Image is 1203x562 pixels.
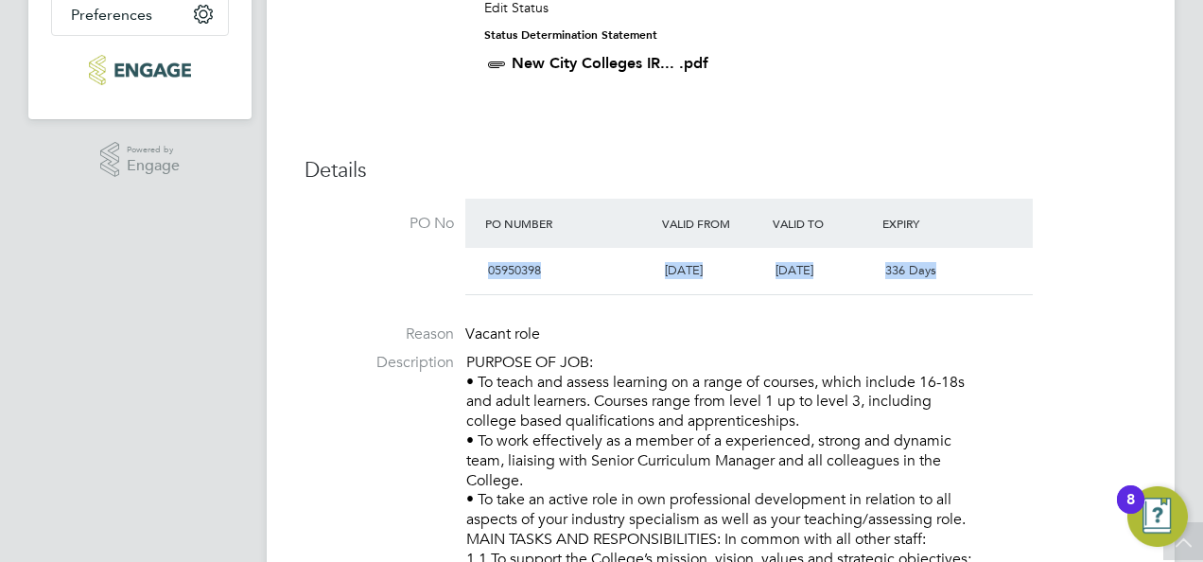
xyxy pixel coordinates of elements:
[878,206,988,240] div: Expiry
[100,142,181,178] a: Powered byEngage
[71,6,152,24] span: Preferences
[885,262,936,278] span: 336 Days
[484,28,657,42] strong: Status Determination Statement
[776,262,813,278] span: [DATE]
[1126,500,1135,524] div: 8
[89,55,190,85] img: ncclondon-logo-retina.png
[465,325,540,343] span: Vacant role
[1127,486,1188,547] button: Open Resource Center, 8 new notifications
[512,54,708,72] a: New City Colleges IR... .pdf
[51,55,229,85] a: Go to home page
[127,158,180,174] span: Engage
[665,262,703,278] span: [DATE]
[480,206,657,240] div: PO Number
[305,325,454,344] label: Reason
[305,353,454,373] label: Description
[657,206,768,240] div: Valid From
[768,206,879,240] div: Valid To
[127,142,180,158] span: Powered by
[305,157,1137,184] h3: Details
[305,214,454,234] label: PO No
[488,262,541,278] span: 05950398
